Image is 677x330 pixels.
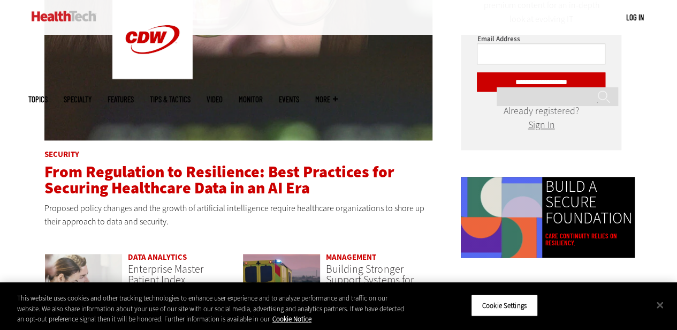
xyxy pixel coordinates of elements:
[44,201,433,229] p: Proposed policy changes and the growth of artificial intelligence require healthcare organization...
[112,71,193,82] a: CDW
[44,253,123,313] img: medical researchers look at data on desktop monitor
[17,293,406,325] div: This website uses cookies and other tracking technologies to enhance user experience and to analy...
[461,177,542,258] img: Colorful animated shapes
[272,314,311,324] a: More information about your privacy
[64,95,92,103] span: Specialty
[648,293,672,317] button: Close
[108,95,134,103] a: Features
[545,232,632,246] a: Care continuity relies on resiliency.
[477,108,605,129] div: Already registered?
[128,252,187,262] a: Data Analytics
[239,95,263,103] a: MonITor
[315,95,338,103] span: More
[207,95,223,103] a: Video
[44,253,123,324] a: medical researchers look at data on desktop monitor
[242,253,321,313] img: ambulance driving down country road at sunset
[279,95,299,103] a: Events
[44,161,394,199] a: From Regulation to Resilience: Best Practices for Securing Healthcare Data in an AI Era
[242,253,321,324] a: ambulance driving down country road at sunset
[626,12,644,23] div: User menu
[471,294,538,317] button: Cookie Settings
[326,262,413,298] a: Building Stronger Support Systems for Rural Healthcare
[326,252,376,262] a: Management
[150,95,191,103] a: Tips & Tactics
[28,95,48,103] span: Topics
[32,11,96,21] img: Home
[545,179,632,226] a: BUILD A SECURE FOUNDATION
[44,149,79,160] a: Security
[626,12,644,22] a: Log in
[528,118,554,131] a: Sign In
